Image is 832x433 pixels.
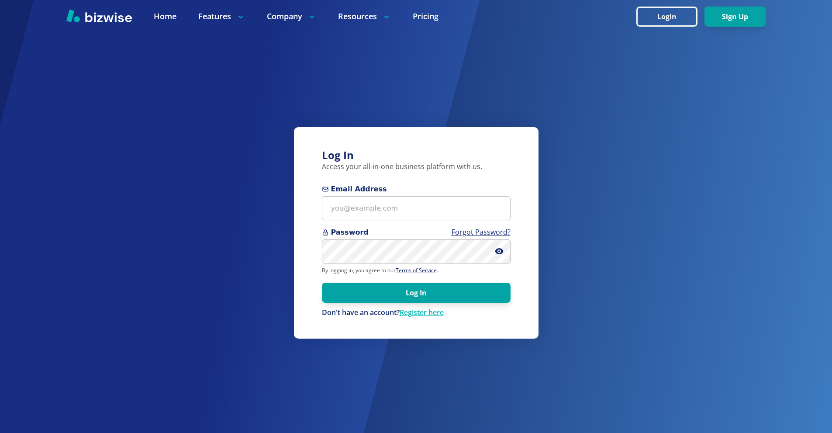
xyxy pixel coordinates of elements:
[322,283,511,303] button: Log In
[322,308,511,318] p: Don't have an account?
[704,13,766,21] a: Sign Up
[198,11,245,22] p: Features
[452,227,511,237] a: Forgot Password?
[322,227,511,238] span: Password
[338,11,391,22] p: Resources
[396,267,437,274] a: Terms of Service
[413,11,438,22] a: Pricing
[322,184,511,194] span: Email Address
[636,13,704,21] a: Login
[322,308,511,318] div: Don't have an account?Register here
[267,11,316,22] p: Company
[66,9,132,22] img: Bizwise Logo
[322,196,511,220] input: you@example.com
[322,148,511,163] h3: Log In
[400,308,444,317] a: Register here
[322,267,511,274] p: By logging in, you agree to our .
[704,7,766,27] button: Sign Up
[636,7,697,27] button: Login
[154,11,176,22] a: Home
[322,162,511,172] p: Access your all-in-one business platform with us.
